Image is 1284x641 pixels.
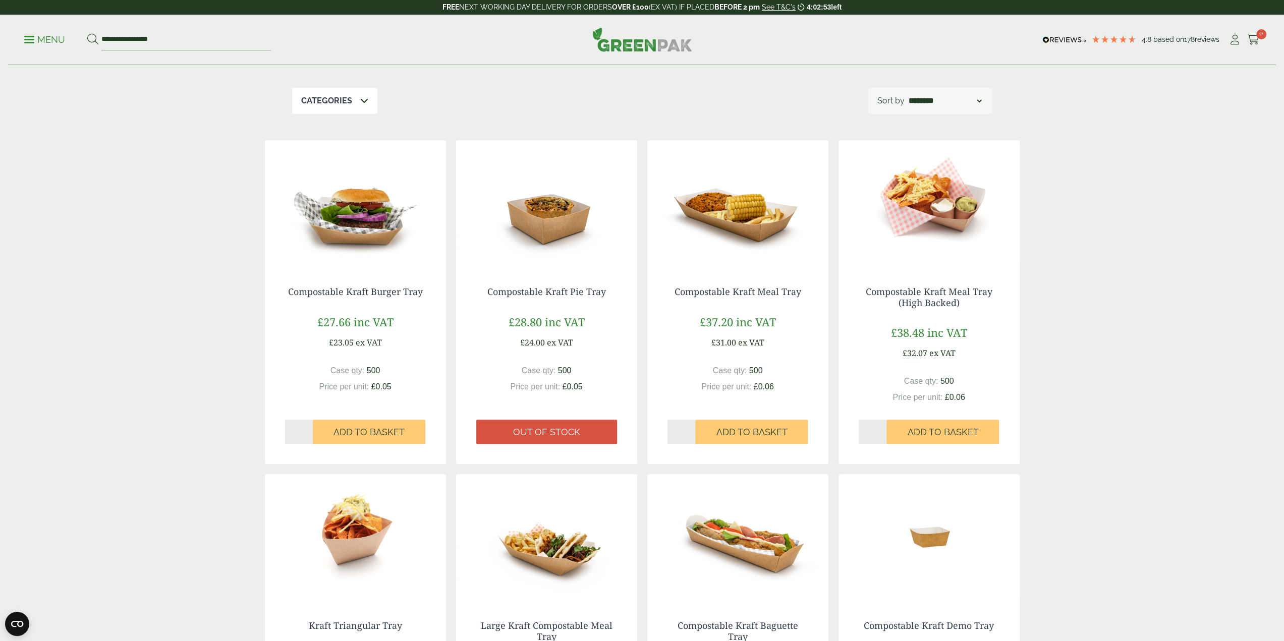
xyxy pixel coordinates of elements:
[354,314,394,329] span: inc VAT
[1247,35,1260,45] i: Cart
[701,382,751,391] span: Price per unit:
[886,420,999,444] button: Add to Basket
[329,337,354,348] span: £23.05
[877,95,905,107] p: Sort by
[456,140,637,266] img: IMG_5640
[288,285,423,298] a: Compostable Kraft Burger Tray
[1195,35,1219,43] span: reviews
[309,619,402,631] a: Kraft Triangular Tray
[695,420,808,444] button: Add to Basket
[940,377,954,385] span: 500
[487,285,606,298] a: Compostable Kraft Pie Tray
[907,427,978,438] span: Add to Basket
[907,95,983,107] select: Shop order
[904,377,938,385] span: Case qty:
[319,382,369,391] span: Price per unit:
[371,382,392,391] span: £0.05
[647,140,828,266] img: IMG_5658
[513,427,580,438] span: Out of stock
[647,474,828,600] img: baguette tray
[1142,35,1153,43] span: 4.8
[547,337,573,348] span: ex VAT
[807,3,831,11] span: 4:02:53
[333,427,405,438] span: Add to Basket
[24,34,65,44] a: Menu
[749,366,763,375] span: 500
[545,314,585,329] span: inc VAT
[509,314,542,329] span: £28.80
[592,27,692,51] img: GreenPak Supplies
[24,34,65,46] p: Menu
[1256,29,1266,39] span: 0
[265,474,446,600] img: 5430086 Kraft Triangle Tray with Nachos
[510,382,560,391] span: Price per unit:
[700,314,733,329] span: £37.20
[927,325,967,340] span: inc VAT
[5,612,29,636] button: Open CMP widget
[714,3,760,11] strong: BEFORE 2 pm
[903,347,927,359] span: £32.07
[356,337,382,348] span: ex VAT
[929,347,956,359] span: ex VAT
[762,3,796,11] a: See T&C's
[945,393,965,401] span: £0.06
[891,325,924,340] span: £38.48
[520,337,545,348] span: £24.00
[456,474,637,600] img: IMG_5644
[1042,36,1086,43] img: REVIEWS.io
[839,474,1020,600] img: Compostable Kraft Demo Tray -0
[1229,35,1241,45] i: My Account
[713,366,747,375] span: Case qty:
[736,314,776,329] span: inc VAT
[839,140,1020,266] img: 5430026A Kraft Meal Tray Standard High Backed with Nacho contents
[831,3,842,11] span: left
[1247,32,1260,47] a: 0
[476,420,617,444] a: Out of stock
[866,285,992,309] a: Compostable Kraft Meal Tray (High Backed)
[864,619,994,631] a: Compostable Kraft Demo Tray
[301,95,352,107] p: Categories
[265,140,446,266] img: IMG_5665
[711,337,736,348] span: £31.00
[675,285,801,298] a: Compostable Kraft Meal Tray
[442,3,459,11] strong: FREE
[330,366,365,375] span: Case qty:
[367,366,380,375] span: 500
[313,420,425,444] button: Add to Basket
[892,393,942,401] span: Price per unit:
[754,382,774,391] span: £0.06
[738,337,764,348] span: ex VAT
[522,366,556,375] span: Case qty:
[1091,35,1137,44] div: 4.78 Stars
[1153,35,1184,43] span: Based on
[612,3,649,11] strong: OVER £100
[563,382,583,391] span: £0.05
[558,366,572,375] span: 500
[317,314,351,329] span: £27.66
[716,427,787,438] span: Add to Basket
[1184,35,1195,43] span: 178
